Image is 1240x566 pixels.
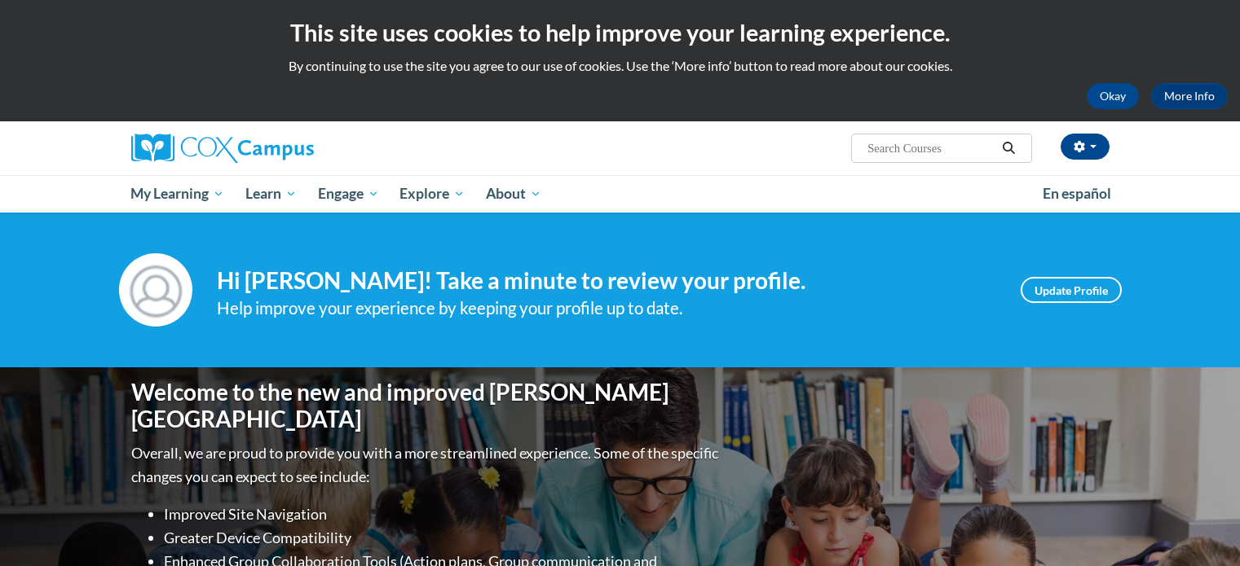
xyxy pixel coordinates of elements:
input: Search Courses [866,138,996,158]
p: By continuing to use the site you agree to our use of cookies. Use the ‘More info’ button to read... [12,57,1228,75]
span: Learn [245,184,297,204]
a: My Learning [121,175,236,213]
span: Explore [399,184,465,204]
a: En español [1032,177,1122,211]
a: Update Profile [1021,277,1122,303]
h1: Welcome to the new and improved [PERSON_NAME][GEOGRAPHIC_DATA] [131,379,722,433]
a: Engage [307,175,390,213]
span: About [486,184,541,204]
div: Main menu [107,175,1134,213]
img: Profile Image [119,253,192,327]
button: Account Settings [1061,134,1110,160]
a: Explore [389,175,475,213]
span: En español [1043,185,1111,202]
img: Cox Campus [131,134,314,163]
p: Overall, we are proud to provide you with a more streamlined experience. Some of the specific cha... [131,441,722,489]
li: Greater Device Compatibility [164,526,722,550]
button: Okay [1087,83,1139,109]
h2: This site uses cookies to help improve your learning experience. [12,16,1228,49]
button: Search [996,138,1021,158]
a: About [475,175,552,213]
span: My Learning [130,184,224,204]
a: Learn [235,175,307,213]
a: More Info [1151,83,1228,109]
a: Cox Campus [131,134,441,163]
iframe: Button to launch messaging window [1175,501,1227,553]
h4: Hi [PERSON_NAME]! Take a minute to review your profile. [217,267,996,295]
span: Engage [318,184,379,204]
li: Improved Site Navigation [164,502,722,526]
div: Help improve your experience by keeping your profile up to date. [217,295,996,322]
